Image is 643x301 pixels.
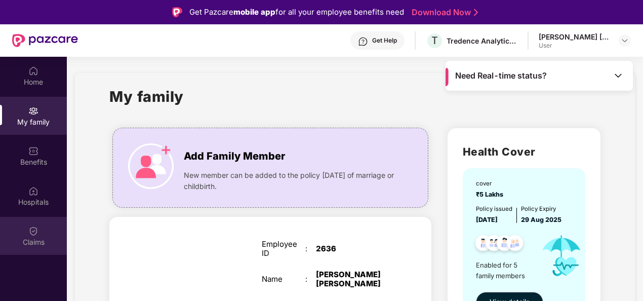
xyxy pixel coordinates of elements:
img: svg+xml;base64,PHN2ZyBpZD0iSG9tZSIgeG1sbnM9Imh0dHA6Ly93d3cudzMub3JnLzIwMDAvc3ZnIiB3aWR0aD0iMjAiIG... [28,66,38,76]
img: svg+xml;base64,PHN2ZyB4bWxucz0iaHR0cDovL3d3dy53My5vcmcvMjAwMC9zdmciIHdpZHRoPSI0OC45NDMiIGhlaWdodD... [471,232,496,257]
span: 29 Aug 2025 [521,216,561,223]
img: svg+xml;base64,PHN2ZyBpZD0iQ2xhaW0iIHhtbG5zPSJodHRwOi8vd3d3LnczLm9yZy8yMDAwL3N2ZyIgd2lkdGg9IjIwIi... [28,226,38,236]
div: cover [476,179,506,189]
h2: Health Cover [463,143,585,160]
img: svg+xml;base64,PHN2ZyB4bWxucz0iaHR0cDovL3d3dy53My5vcmcvMjAwMC9zdmciIHdpZHRoPSI0OC45NDMiIGhlaWdodD... [503,232,528,257]
img: Stroke [474,7,478,18]
img: svg+xml;base64,PHN2ZyBpZD0iSG9zcGl0YWxzIiB4bWxucz0iaHR0cDovL3d3dy53My5vcmcvMjAwMC9zdmciIHdpZHRoPS... [28,186,38,196]
div: Tredence Analytics Solutions Private Limited [447,36,517,46]
img: svg+xml;base64,PHN2ZyBpZD0iRHJvcGRvd24tMzJ4MzIiIHhtbG5zPSJodHRwOi8vd3d3LnczLm9yZy8yMDAwL3N2ZyIgd2... [621,36,629,45]
div: Get Pazcare for all your employee benefits need [189,6,404,18]
div: [PERSON_NAME] [PERSON_NAME] [539,32,610,42]
span: Enabled for 5 family members [476,260,533,281]
div: Policy issued [476,205,512,214]
img: New Pazcare Logo [12,34,78,47]
img: svg+xml;base64,PHN2ZyB4bWxucz0iaHR0cDovL3d3dy53My5vcmcvMjAwMC9zdmciIHdpZHRoPSI0OC45NDMiIGhlaWdodD... [492,232,517,257]
span: New member can be added to the policy [DATE] of marriage or childbirth. [184,170,397,192]
div: Name [262,275,305,284]
img: icon [128,143,174,189]
span: ₹5 Lakhs [476,191,506,198]
span: Need Real-time status? [455,70,547,81]
div: Policy Expiry [521,205,561,214]
span: Add Family Member [184,148,285,164]
a: Download Now [412,7,475,18]
img: icon [533,225,590,287]
div: Get Help [372,36,397,45]
div: User [539,42,610,50]
img: Logo [172,7,182,17]
img: svg+xml;base64,PHN2ZyBpZD0iQmVuZWZpdHMiIHhtbG5zPSJodHRwOi8vd3d3LnczLm9yZy8yMDAwL3N2ZyIgd2lkdGg9Ij... [28,146,38,156]
span: T [431,34,438,47]
h1: My family [109,85,184,108]
img: svg+xml;base64,PHN2ZyBpZD0iSGVscC0zMngzMiIgeG1sbnM9Imh0dHA6Ly93d3cudzMub3JnLzIwMDAvc3ZnIiB3aWR0aD... [358,36,368,47]
img: Toggle Icon [613,70,623,81]
strong: mobile app [233,7,275,17]
img: svg+xml;base64,PHN2ZyB3aWR0aD0iMjAiIGhlaWdodD0iMjAiIHZpZXdCb3g9IjAgMCAyMCAyMCIgZmlsbD0ibm9uZSIgeG... [28,106,38,116]
div: Employee ID [262,240,305,258]
img: svg+xml;base64,PHN2ZyB4bWxucz0iaHR0cDovL3d3dy53My5vcmcvMjAwMC9zdmciIHdpZHRoPSI0OC45MTUiIGhlaWdodD... [481,232,506,257]
div: [PERSON_NAME] [PERSON_NAME] [316,270,392,288]
div: 2636 [316,244,392,253]
div: : [305,244,316,253]
div: : [305,275,316,284]
span: [DATE] [476,216,498,223]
